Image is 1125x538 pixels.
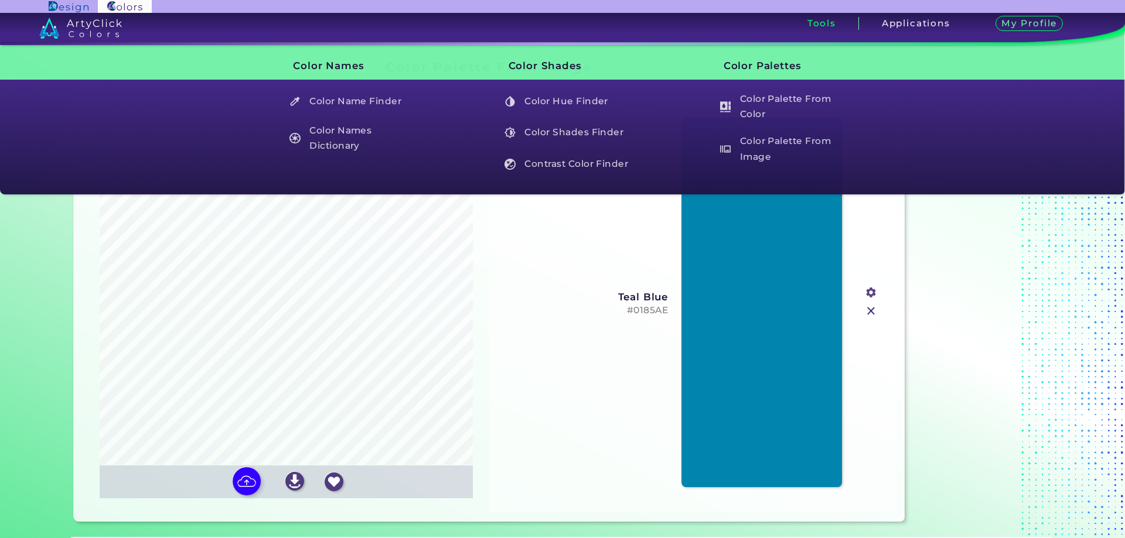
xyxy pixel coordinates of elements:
img: icon_color_name_finder_white.svg [289,96,301,107]
img: logo_artyclick_colors_white.svg [39,18,122,39]
h5: Color Hue Finder [499,90,636,112]
img: icon_close.svg [864,303,879,318]
a: Color Palette From Color [713,90,851,124]
img: icon_color_contrast_white.svg [504,159,516,170]
h5: Color Palette From Color [714,90,851,124]
h5: Color Names Dictionary [284,122,420,155]
img: icon_col_pal_col_white.svg [720,101,731,112]
h5: Color Shades Finder [499,122,636,144]
h3: Color Shades [489,52,636,81]
h5: #0185AE [499,305,669,316]
img: icon_download_white.svg [285,472,304,491]
h5: Color Name Finder [284,90,420,112]
img: icon_favourite_white.svg [325,472,343,491]
h5: Contrast Color Finder [499,153,636,175]
iframe: Advertisement [909,56,1056,526]
h3: Color Names [274,52,421,81]
a: Color Shades Finder [498,122,636,144]
a: Color Hue Finder [498,90,636,112]
img: icon_color_hue_white.svg [504,96,516,107]
a: Color Palette From Image [713,132,851,166]
h3: Teal Blue [499,291,669,303]
a: Color Name Finder [283,90,421,112]
img: ArtyClick Design logo [49,1,88,12]
img: icon_palette_from_image_white.svg [720,143,731,155]
h5: Color Palette From Image [714,132,851,166]
img: icon picture [233,467,261,495]
img: icon_color_names_dictionary_white.svg [289,133,301,144]
h3: Tools [807,19,836,28]
img: icon_color_shades_white.svg [504,127,516,138]
a: Contrast Color Finder [498,153,636,175]
h3: Color Palettes [704,52,851,81]
h3: My Profile [996,16,1063,32]
a: Color Names Dictionary [283,122,421,155]
h3: Applications [882,19,950,28]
